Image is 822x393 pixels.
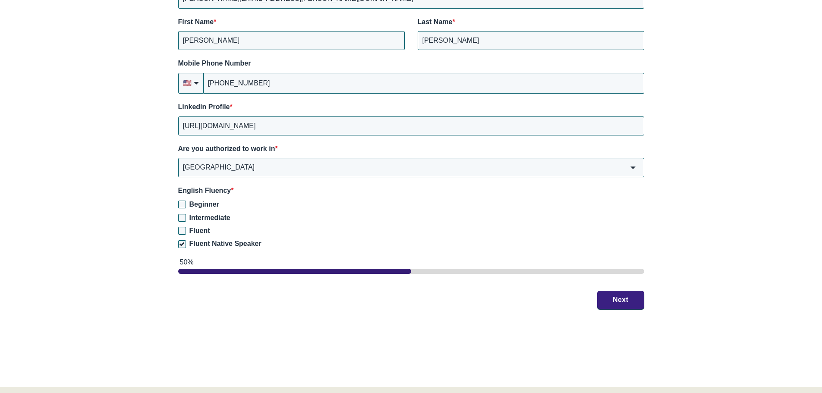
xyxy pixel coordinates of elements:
span: Fluent Native Speaker [189,240,261,247]
input: Intermediate [178,214,186,222]
input: Beginner [178,201,186,208]
span: First Name [178,18,214,25]
button: Next [597,291,644,309]
span: English Fluency [178,187,231,194]
span: flag [183,79,192,88]
span: Fluent [189,227,210,234]
span: Intermediate [189,214,230,221]
input: Fluent [178,227,186,235]
div: 50% [180,258,644,267]
input: Fluent Native Speaker [178,240,186,248]
span: Are you authorized to work in [178,145,275,152]
div: page 1 of 2 [178,269,644,274]
span: Beginner [189,201,219,208]
span: Linkedin Profile [178,103,230,110]
span: Mobile Phone Number [178,60,251,67]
